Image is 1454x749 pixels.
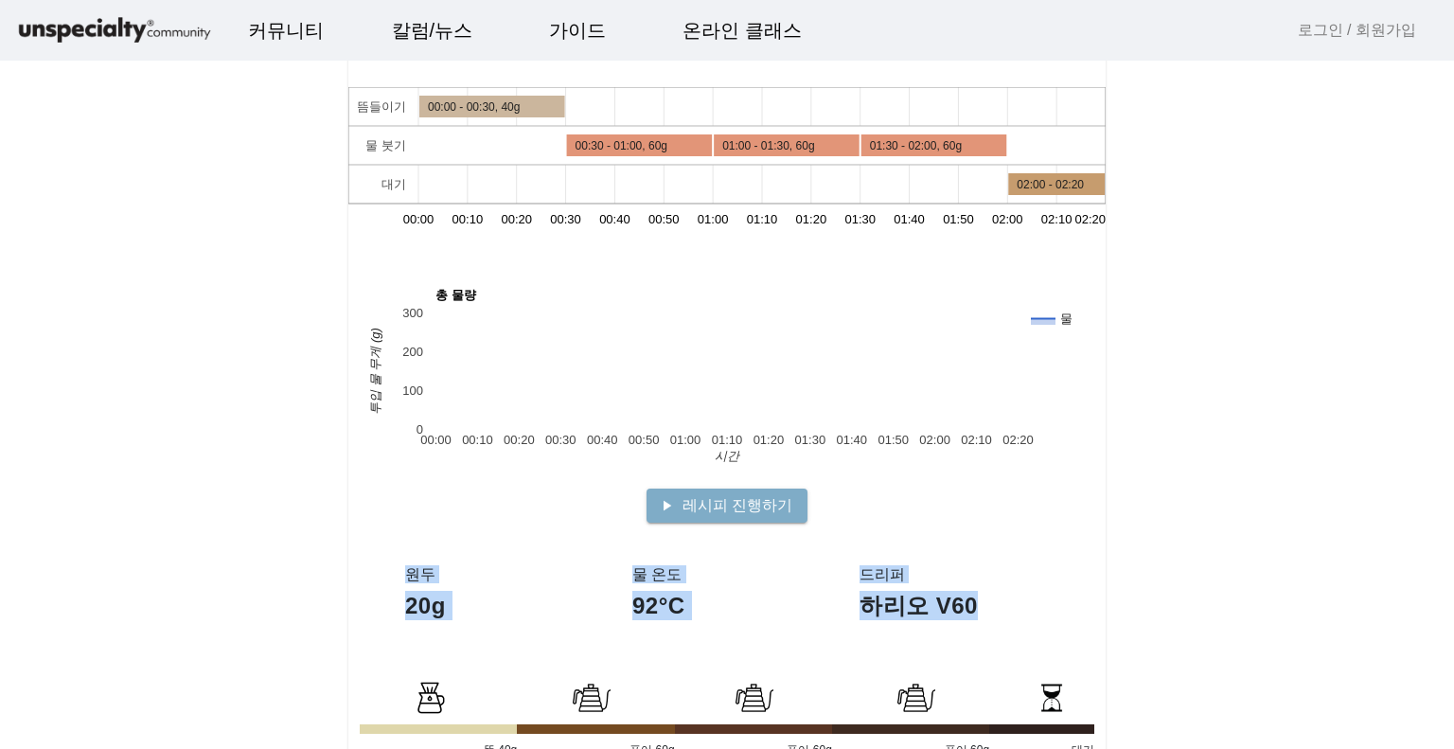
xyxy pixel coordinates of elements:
[420,433,452,447] text: 00:00
[961,433,992,447] text: 02:10
[173,621,196,636] span: 대화
[534,5,621,56] a: 가이드
[894,212,925,226] text: 01:40
[1298,19,1416,42] a: 로그인 / 회원가입
[405,591,594,620] h1: 20g
[1060,312,1073,326] text: 물
[844,212,876,226] text: 01:30
[754,433,785,447] text: 01:20
[452,212,484,226] text: 00:10
[943,212,974,226] text: 01:50
[244,592,363,639] a: 설정
[860,591,1049,620] h1: 하리오 V60
[403,212,434,226] text: 00:00
[550,212,581,226] text: 00:30
[1017,178,1084,191] text: 02:00 - 02:20
[1074,212,1106,226] text: 02:20
[736,679,773,717] img: bloom
[348,276,1106,466] svg: A chart.
[405,565,594,583] h3: 원두
[698,212,729,226] text: 01:00
[501,212,532,226] text: 00:20
[402,306,423,320] text: 300
[670,433,701,447] text: 01:00
[648,212,680,226] text: 00:50
[992,212,1023,226] text: 02:00
[715,449,741,463] text: 시간
[837,433,868,447] text: 01:40
[599,212,630,226] text: 00:40
[632,591,822,620] h1: 92°C
[747,212,778,226] text: 01:10
[878,433,909,447] text: 01:50
[60,620,71,635] span: 홈
[632,565,822,583] h3: 물 온도
[870,139,962,152] text: 01:30 - 02:00, 60g
[576,139,667,152] text: 00:30 - 01:00, 60g
[587,433,618,447] text: 00:40
[15,14,214,47] img: logo
[504,433,535,447] text: 00:20
[348,87,1106,276] svg: A chart.
[417,422,423,437] text: 0
[860,565,1049,583] h3: 드리퍼
[897,679,935,717] img: bloom
[377,5,488,56] a: 칼럼/뉴스
[545,433,576,447] text: 00:30
[293,620,315,635] span: 설정
[233,5,339,56] a: 커뮤니티
[125,592,244,639] a: 대화
[381,177,406,191] text: 대기
[435,288,477,302] text: 총 물량
[357,99,406,114] text: 뜸들이기
[402,345,423,359] text: 200
[402,383,423,398] text: 100
[712,433,743,447] text: 01:10
[462,433,493,447] text: 00:10
[368,328,382,415] text: 투입 물 무게 (g)
[428,100,520,114] text: 00:00 - 00:30, 40g
[647,489,807,523] button: 레시피 진행하기
[6,592,125,639] a: 홈
[1033,679,1071,717] img: bloom
[796,212,827,226] text: 01:20
[683,494,792,517] span: 레시피 진행하기
[411,679,449,717] img: bloom
[667,5,817,56] a: 온라인 클래스
[722,139,814,152] text: 01:00 - 01:30, 60g
[1041,212,1073,226] text: 02:10
[795,433,826,447] text: 01:30
[629,433,660,447] text: 00:50
[573,679,611,717] img: bloom
[919,433,950,447] text: 02:00
[365,138,406,152] text: 물 붓기
[1002,433,1034,447] text: 02:20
